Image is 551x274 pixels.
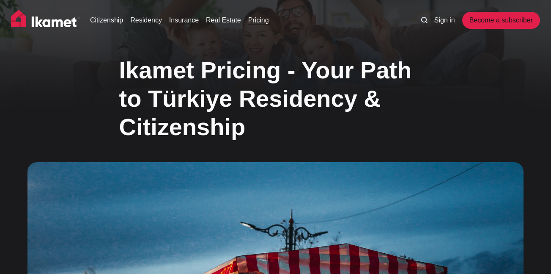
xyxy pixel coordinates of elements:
[248,15,269,25] a: Pricing
[462,12,540,29] a: Become a subscriber
[206,15,241,25] a: Real Estate
[11,10,80,31] img: Ikamet home
[90,15,123,25] a: Citizenship
[169,15,199,25] a: Insurance
[119,56,432,141] h1: Ikamet Pricing - Your Path to Türkiye Residency & Citizenship
[130,15,162,25] a: Residency
[434,15,455,25] a: Sign in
